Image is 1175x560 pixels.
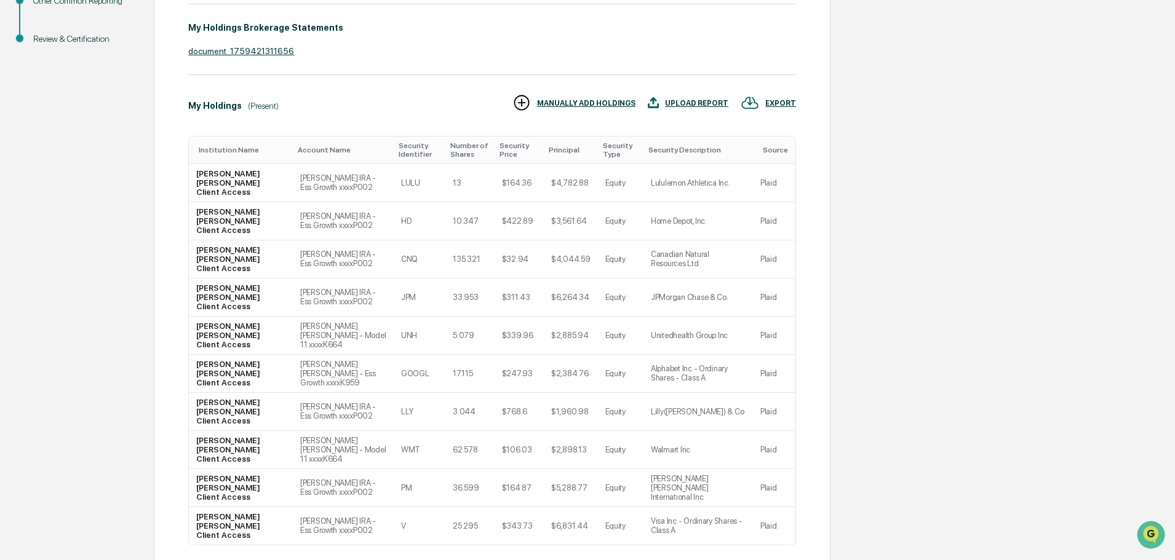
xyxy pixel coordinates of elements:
td: $422.89 [495,202,544,240]
td: Lilly([PERSON_NAME]) & Co [643,393,753,431]
div: Toggle SortBy [500,141,539,159]
iframe: Open customer support [1136,519,1169,553]
span: Data Lookup [25,178,78,191]
div: My Holdings [188,101,242,111]
td: Equity [598,431,643,469]
td: $311.43 [495,278,544,317]
td: 13 [445,164,494,202]
td: [PERSON_NAME] IRA - Ess Growth xxxxP002 [293,393,394,431]
td: [PERSON_NAME] [PERSON_NAME] Client Access [189,164,293,202]
td: [PERSON_NAME] [PERSON_NAME] International Inc [643,469,753,507]
td: [PERSON_NAME] [PERSON_NAME] - Model 11 xxxxK664 [293,431,394,469]
span: Preclearance [25,155,79,167]
td: $2,885.94 [544,317,598,355]
div: Start new chat [42,94,202,106]
div: Toggle SortBy [763,146,791,154]
td: [PERSON_NAME] IRA - Ess Growth xxxxP002 [293,507,394,545]
a: 🔎Data Lookup [7,173,82,195]
td: Equity [598,278,643,317]
td: $6,264.34 [544,278,598,317]
td: Plaid [753,317,795,355]
td: Plaid [753,202,795,240]
td: Equity [598,240,643,278]
p: How can we help? [12,26,224,45]
div: Toggle SortBy [199,146,288,154]
span: Pylon [122,208,149,218]
td: $247.93 [495,355,544,393]
td: [PERSON_NAME] [PERSON_NAME] - Model 11 xxxxK664 [293,317,394,355]
div: 🔎 [12,179,22,189]
td: $1,960.98 [544,393,598,431]
div: (Present) [248,101,279,111]
td: Plaid [753,507,795,545]
td: LULU [394,164,445,202]
td: JPMorgan Chase & Co. [643,278,753,317]
div: Toggle SortBy [399,141,440,159]
div: 🗄️ [89,156,99,166]
td: WMT [394,431,445,469]
td: JPM [394,278,445,317]
td: $32.94 [495,240,544,278]
div: EXPORT [765,99,796,108]
span: Attestations [102,155,153,167]
td: $4,044.59 [544,240,598,278]
td: $4,782.88 [544,164,598,202]
td: Plaid [753,469,795,507]
td: Unitedhealth Group Inc [643,317,753,355]
td: $2,898.13 [544,431,598,469]
td: Plaid [753,393,795,431]
td: [PERSON_NAME] [PERSON_NAME] Client Access [189,240,293,278]
td: GOOGL [394,355,445,393]
td: $164.36 [495,164,544,202]
td: 5.079 [445,317,494,355]
td: Equity [598,202,643,240]
td: [PERSON_NAME] [PERSON_NAME] Client Access [189,355,293,393]
td: Alphabet Inc - Ordinary Shares - Class A [643,355,753,393]
td: Equity [598,164,643,202]
td: Lululemon Athletica Inc. [643,164,753,202]
td: Equity [598,469,643,507]
button: Start new chat [209,98,224,112]
td: $343.73 [495,507,544,545]
td: [PERSON_NAME] [PERSON_NAME] Client Access [189,202,293,240]
td: 10.347 [445,202,494,240]
td: 3.044 [445,393,494,431]
td: Plaid [753,240,795,278]
td: Plaid [753,431,795,469]
td: CNQ [394,240,445,278]
td: [PERSON_NAME] [PERSON_NAME] Client Access [189,278,293,317]
div: Toggle SortBy [549,146,593,154]
td: HD [394,202,445,240]
td: $2,384.76 [544,355,598,393]
td: [PERSON_NAME] IRA - Ess Growth xxxxP002 [293,164,394,202]
td: Canadian Natural Resources Ltd. [643,240,753,278]
td: $106.03 [495,431,544,469]
img: EXPORT [741,93,759,112]
td: [PERSON_NAME] IRA - Ess Growth xxxxP002 [293,469,394,507]
td: [PERSON_NAME] IRA - Ess Growth xxxxP002 [293,278,394,317]
a: 🗄️Attestations [84,150,157,172]
td: PM [394,469,445,507]
td: Equity [598,393,643,431]
div: Toggle SortBy [603,141,639,159]
td: Plaid [753,355,795,393]
div: Toggle SortBy [648,146,748,154]
td: Home Depot, Inc. [643,202,753,240]
td: 36.599 [445,469,494,507]
td: Equity [598,317,643,355]
a: 🖐️Preclearance [7,150,84,172]
td: $6,831.44 [544,507,598,545]
td: [PERSON_NAME] [PERSON_NAME] Client Access [189,393,293,431]
td: 135.321 [445,240,494,278]
div: Review & Certification [33,33,134,45]
td: $339.96 [495,317,544,355]
td: 62.578 [445,431,494,469]
div: Toggle SortBy [298,146,389,154]
td: $5,288.77 [544,469,598,507]
td: [PERSON_NAME] [PERSON_NAME] Client Access [189,317,293,355]
td: Walmart Inc [643,431,753,469]
td: [PERSON_NAME] IRA - Ess Growth xxxxP002 [293,240,394,278]
td: 25.295 [445,507,494,545]
div: My Holdings Brokerage Statements [188,23,343,33]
